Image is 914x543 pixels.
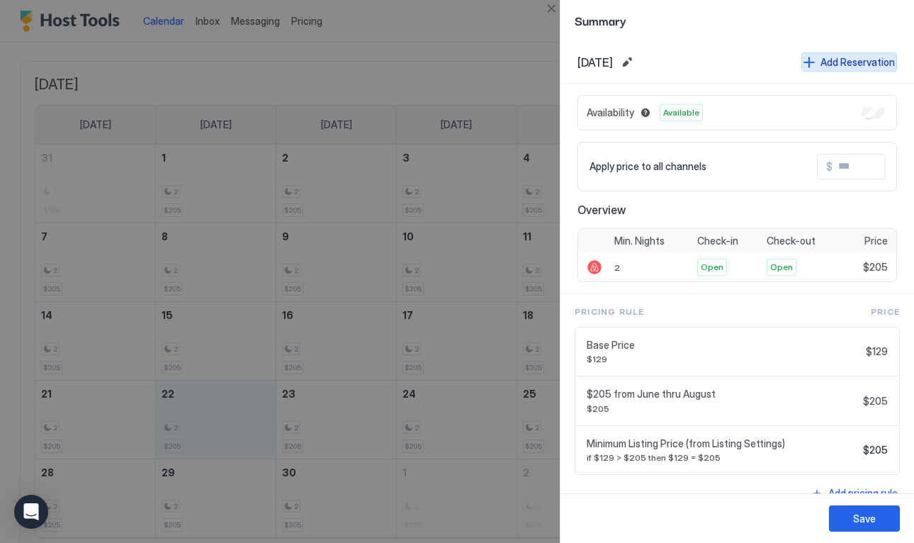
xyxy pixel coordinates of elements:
[663,106,699,119] span: Available
[577,203,897,217] span: Overview
[863,261,888,274] span: $205
[587,354,860,364] span: $129
[853,511,876,526] div: Save
[589,160,706,173] span: Apply price to all channels
[587,437,857,450] span: Minimum Listing Price (from Listing Settings)
[637,104,654,121] button: Blocked dates override all pricing rules and remain unavailable until manually unblocked
[828,486,898,500] div: Add pricing rule
[614,262,620,273] span: 2
[575,11,900,29] span: Summary
[587,106,634,119] span: Availability
[587,452,857,463] span: if $129 > $205 then $129 = $205
[767,235,816,247] span: Check-out
[863,444,888,457] span: $205
[770,261,793,274] span: Open
[801,52,897,72] button: Add Reservation
[864,235,888,247] span: Price
[829,505,900,532] button: Save
[809,483,900,503] button: Add pricing rule
[820,55,895,69] div: Add Reservation
[614,235,665,247] span: Min. Nights
[871,306,900,318] span: Price
[14,495,48,529] div: Open Intercom Messenger
[863,395,888,408] span: $205
[697,235,738,247] span: Check-in
[619,54,636,71] button: Edit date range
[826,160,833,173] span: $
[587,403,857,414] span: $205
[701,261,723,274] span: Open
[587,339,860,352] span: Base Price
[587,388,857,401] span: $205 from June thru August
[575,306,644,318] span: Pricing Rule
[577,55,613,69] span: [DATE]
[866,345,888,358] span: $129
